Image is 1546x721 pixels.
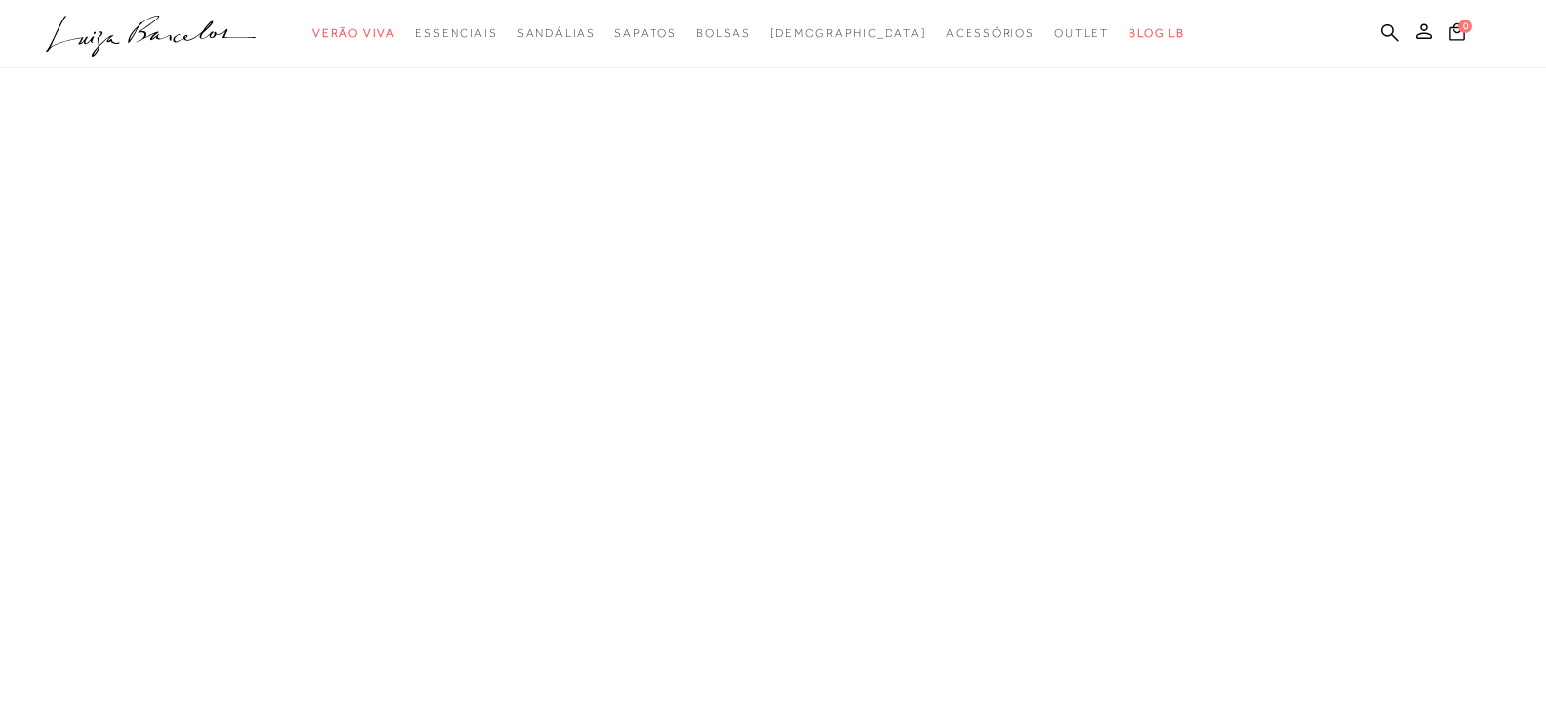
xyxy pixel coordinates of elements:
[614,16,676,52] a: noSubCategoriesText
[770,26,927,40] span: [DEMOGRAPHIC_DATA]
[416,16,497,52] a: noSubCategoriesText
[1444,21,1471,48] button: 0
[614,26,676,40] span: Sapatos
[312,16,396,52] a: noSubCategoriesText
[946,26,1035,40] span: Acessórios
[312,26,396,40] span: Verão Viva
[770,16,927,52] a: noSubCategoriesText
[517,26,595,40] span: Sandálias
[696,16,751,52] a: noSubCategoriesText
[946,16,1035,52] a: noSubCategoriesText
[517,16,595,52] a: noSubCategoriesText
[1129,26,1185,40] span: BLOG LB
[1458,20,1472,33] span: 0
[696,26,751,40] span: Bolsas
[416,26,497,40] span: Essenciais
[1054,16,1109,52] a: noSubCategoriesText
[1054,26,1109,40] span: Outlet
[1129,16,1185,52] a: BLOG LB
